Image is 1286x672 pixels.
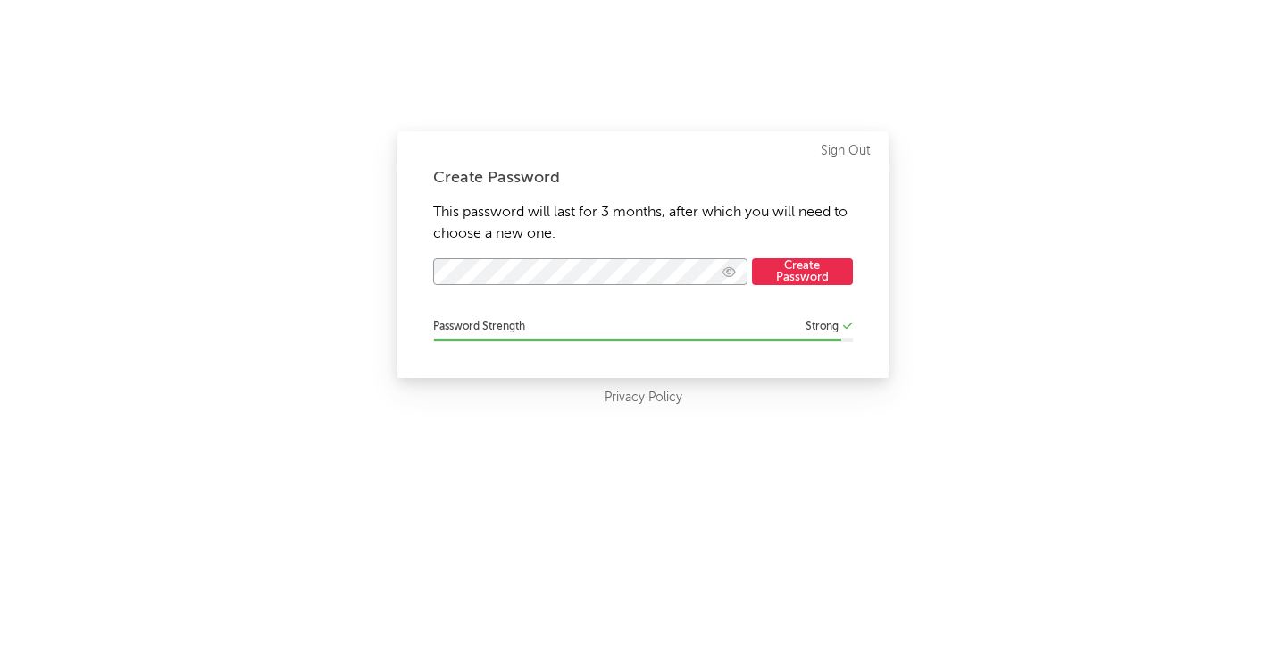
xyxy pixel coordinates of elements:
[397,131,889,378] div: This password will last for 3 months, after which you will need to choose a new one.
[806,316,839,338] div: Strong
[821,140,871,162] a: Sign Out
[433,316,853,338] div: Password Strength
[433,167,853,189] div: Create Password
[605,387,682,409] a: Privacy Policy
[752,258,853,285] button: Create Password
